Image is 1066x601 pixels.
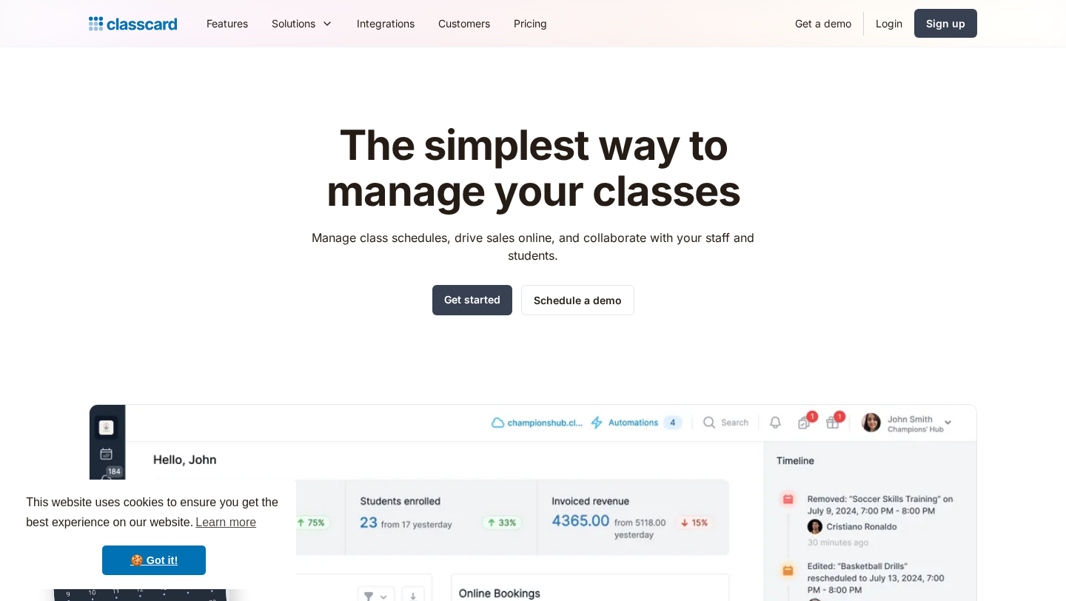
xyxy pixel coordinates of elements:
a: dismiss cookie message [102,545,206,575]
a: learn more about cookies [193,511,258,534]
a: Get started [432,285,512,315]
div: Solutions [260,7,345,40]
div: Sign up [926,16,965,31]
p: Manage class schedules, drive sales online, and collaborate with your staff and students. [298,229,768,264]
h1: The simplest way to manage your classes [298,123,768,214]
div: cookieconsent [12,480,296,589]
a: Pricing [502,7,559,40]
a: Get a demo [783,7,863,40]
a: Login [864,7,914,40]
a: Sign up [914,9,977,38]
a: home [89,13,177,34]
a: Schedule a demo [521,285,634,315]
a: Features [195,7,260,40]
span: This website uses cookies to ensure you get the best experience on our website. [26,494,282,534]
a: Customers [426,7,502,40]
div: Solutions [272,16,315,31]
a: Integrations [345,7,426,40]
